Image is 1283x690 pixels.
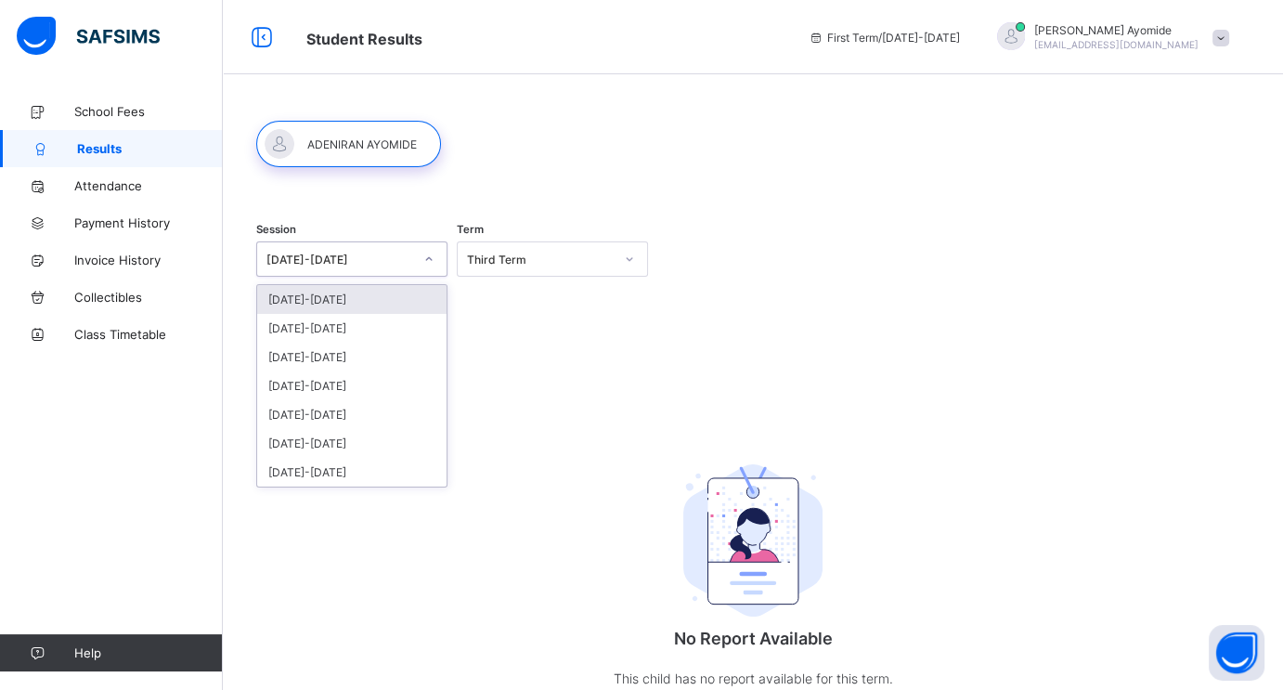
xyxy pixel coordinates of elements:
span: [EMAIL_ADDRESS][DOMAIN_NAME] [1034,39,1199,50]
span: Payment History [74,215,223,230]
span: Student Results [306,30,422,48]
p: This child has no report available for this term. [567,667,939,690]
div: [DATE]-[DATE] [257,343,447,371]
p: No Report Available [567,629,939,648]
div: [DATE]-[DATE] [257,400,447,429]
div: [DATE]-[DATE] [257,458,447,487]
span: Collectibles [74,290,223,305]
div: [DATE]-[DATE] [257,429,447,458]
span: [PERSON_NAME] Ayomide [1034,23,1199,37]
div: Third Term [467,253,614,267]
span: Results [77,141,223,156]
span: session/term information [809,31,960,45]
div: [DATE]-[DATE] [257,371,447,400]
div: [DATE]-[DATE] [257,314,447,343]
span: Attendance [74,178,223,193]
div: [DATE]-[DATE] [266,253,413,267]
span: Term [457,223,484,236]
span: Class Timetable [74,327,223,342]
img: safsims [17,17,160,56]
button: Open asap [1209,625,1264,681]
div: [DATE]-[DATE] [257,285,447,314]
span: School Fees [74,104,223,119]
div: AdeniranAyomide [978,22,1238,53]
span: Invoice History [74,253,223,267]
span: Session [256,223,296,236]
span: Help [74,645,222,660]
img: student.207b5acb3037b72b59086e8b1a17b1d0.svg [683,464,823,617]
